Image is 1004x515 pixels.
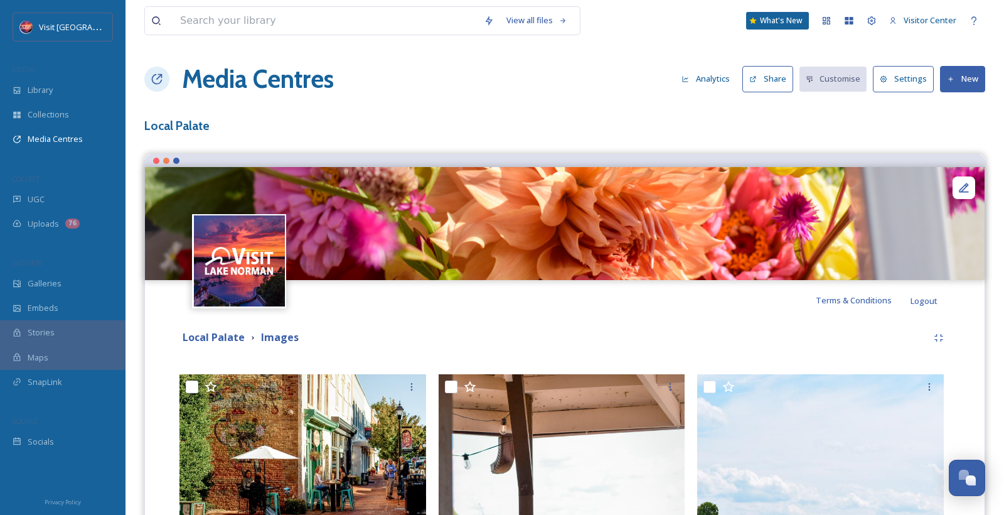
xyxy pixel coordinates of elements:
a: Settings [873,66,940,92]
a: Visitor Center [883,8,963,33]
button: Customise [799,67,867,91]
img: Logo%20Image.png [194,215,285,306]
span: Socials [28,436,54,448]
span: WIDGETS [13,258,41,268]
span: Logout [911,295,937,306]
a: Privacy Policy [45,494,81,509]
a: What's New [746,12,809,30]
span: Media Centres [28,133,83,145]
button: Analytics [675,67,736,91]
h3: Local Palate [144,117,985,135]
img: Davidson Farmers Market (30).jpg [145,167,985,280]
button: New [940,66,985,92]
a: Media Centres [182,60,334,98]
span: MEDIA [13,65,35,74]
span: SnapLink [28,376,62,388]
button: Settings [873,66,934,92]
img: Logo%20Image.png [20,21,33,33]
strong: Images [261,330,299,344]
span: Maps [28,352,48,364]
span: UGC [28,193,45,205]
span: SOCIALS [13,416,38,426]
a: View all files [500,8,574,33]
span: COLLECT [13,174,40,183]
span: Stories [28,327,55,339]
span: Privacy Policy [45,498,81,506]
button: Open Chat [949,460,985,496]
span: Terms & Conditions [816,295,892,306]
span: Library [28,84,53,96]
a: Customise [799,67,873,91]
a: Analytics [675,67,742,91]
strong: Local Palate [183,330,245,344]
span: Visitor Center [904,14,956,26]
span: Collections [28,109,69,121]
a: Terms & Conditions [816,293,911,308]
span: Visit [GEOGRAPHIC_DATA][PERSON_NAME] [39,21,198,33]
span: Galleries [28,278,61,290]
button: Share [742,66,793,92]
span: Uploads [28,218,59,230]
span: Embeds [28,302,58,314]
input: Search your library [174,7,478,35]
div: 76 [65,219,80,229]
